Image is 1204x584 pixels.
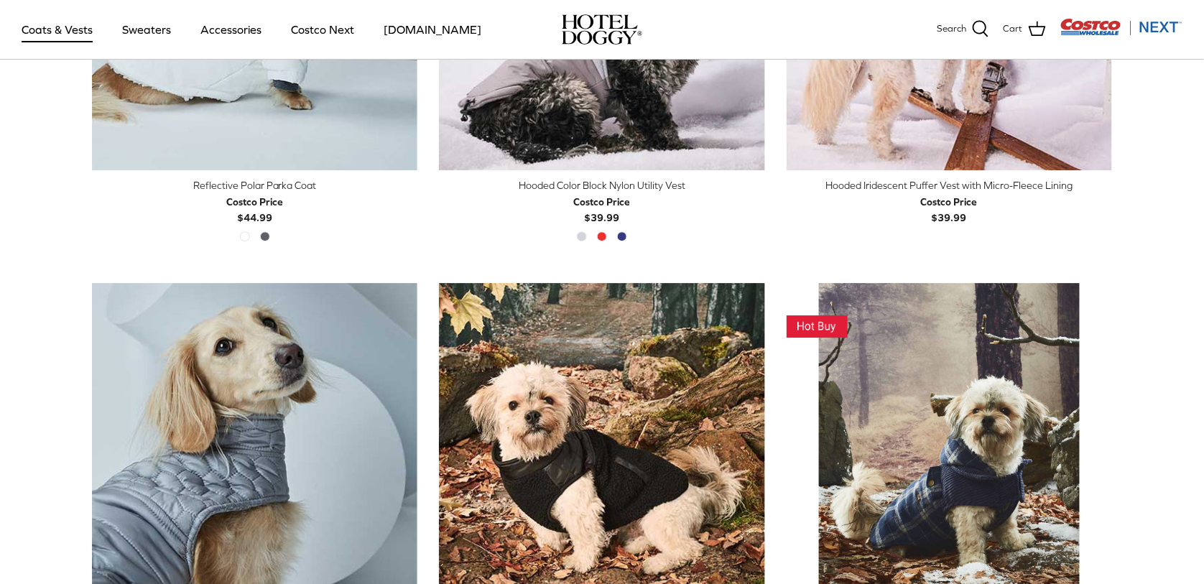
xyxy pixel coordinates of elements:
[278,5,367,54] a: Costco Next
[562,14,642,45] a: hoteldoggy.com hoteldoggycom
[92,177,417,193] div: Reflective Polar Parka Coat
[937,22,966,37] span: Search
[1004,22,1023,37] span: Cart
[9,5,106,54] a: Coats & Vests
[921,194,978,223] b: $39.99
[439,177,764,193] div: Hooded Color Block Nylon Utility Vest
[562,14,642,45] img: hoteldoggycom
[109,5,184,54] a: Sweaters
[371,5,494,54] a: [DOMAIN_NAME]
[439,177,764,226] a: Hooded Color Block Nylon Utility Vest Costco Price$39.99
[92,177,417,226] a: Reflective Polar Parka Coat Costco Price$44.99
[573,194,630,223] b: $39.99
[226,194,283,210] div: Costco Price
[573,194,630,210] div: Costco Price
[226,194,283,223] b: $44.99
[787,177,1112,226] a: Hooded Iridescent Puffer Vest with Micro-Fleece Lining Costco Price$39.99
[1060,18,1182,36] img: Costco Next
[1060,27,1182,38] a: Visit Costco Next
[787,177,1112,193] div: Hooded Iridescent Puffer Vest with Micro-Fleece Lining
[937,20,989,39] a: Search
[1004,20,1046,39] a: Cart
[187,5,274,54] a: Accessories
[787,315,848,338] img: This Item Is A Hot Buy! Get it While the Deal is Good!
[921,194,978,210] div: Costco Price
